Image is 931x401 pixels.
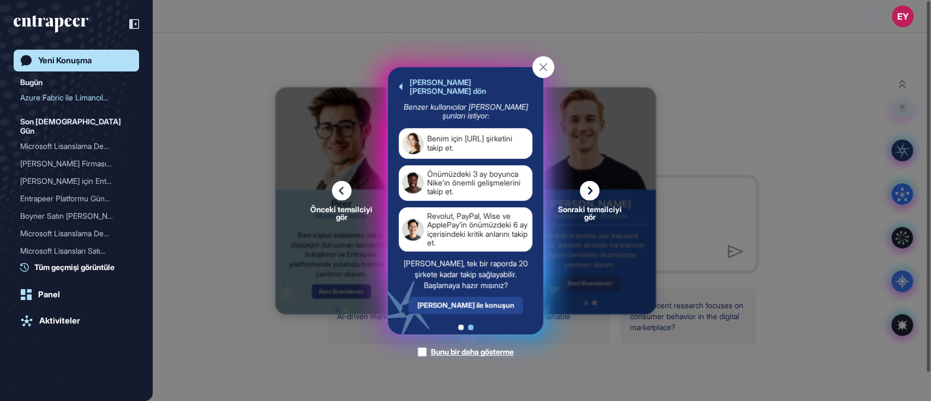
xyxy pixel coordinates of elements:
[14,15,88,33] div: entrapeer-logo
[20,225,124,242] div: Microsoft Lisanslama Deği...
[20,155,133,172] div: Abdi İbrahim İlaç Firmasının Başarılı Kullanım Örneği
[20,190,133,207] div: Entrapeer Platformu Güncellemeleri ve LinkedIn Paylaşımlarını Takip Etme İsteği
[20,115,133,137] div: Son [DEMOGRAPHIC_DATA] Gün
[431,346,514,357] div: Bunu bir daha gösterme
[34,261,115,273] span: Tüm geçmişi görüntüle
[14,50,139,71] a: Yeni Konuşma
[20,172,133,190] div: Abdi İbrahim için Entrapeer Platformunun İlaç Sektörüne Özel Özellikleri
[409,297,523,314] div: [PERSON_NAME] ile konuşun
[20,89,133,106] div: Azure Fabric ile Limancılık Sektöründe Veri Analizi ve Süreç Geliştirme Çalışmaları
[20,207,124,225] div: Boyner Satın [PERSON_NAME] Departm...
[14,310,139,332] a: Aktiviteler
[402,172,424,194] img: agent-card-sample-avatar-02.png
[399,102,532,120] div: Benzer kullanıcılar [PERSON_NAME] şunları istiyor:
[892,5,914,27] button: EY
[39,316,80,326] div: Aktiviteler
[38,56,92,65] div: Yeni Konuşma
[20,137,124,155] div: Microsoft Lisanslama Deği...
[427,132,529,154] div: Benim için [URL] şirketini takip et.
[306,205,377,220] span: Önceki temsilciyi gör
[20,242,133,260] div: Microsoft Lisansları Satın Alma Sürecinde İndirim Oranları ve Anlaşma Maliyetleri
[399,78,532,96] div: [PERSON_NAME] [PERSON_NAME] dön
[427,169,529,196] div: Önümüzdeki 3 ay boyunca Nike’ın önemli gelişmelerini takip et.
[20,207,133,225] div: Boyner Satın Alma Departmanı için Entrapeer Platformunun Agent Bazlı Katma Değer Çalışması
[20,242,124,260] div: Microsoft Lisansları Satı...
[20,261,139,273] a: Tüm geçmişi görüntüle
[20,190,124,207] div: Entrapeer Platformu Günce...
[399,258,532,290] div: [PERSON_NAME], tek bir raporda 20 şirkete kadar takip sağlayabilir. Başlamaya hazır mısınız?
[20,89,124,106] div: Azure Fabric ile Limancıl...
[402,132,424,154] img: agent-card-sample-avatar-01.png
[20,225,133,242] div: Microsoft Lisanslama Değişiklikleri ile İlgili Günlük Haber İsteği
[20,76,43,89] div: Bugün
[20,155,124,172] div: [PERSON_NAME] Firması...
[427,211,529,247] div: Revolut, PayPal, Wise ve ApplePay’in önümüzdeki 6 ay içerisindeki kritik anlarını takip et.
[554,205,625,220] span: Sonraki temsilciyi gör
[20,172,124,190] div: [PERSON_NAME] için Entrape...
[14,284,139,306] a: Panel
[20,137,133,155] div: Microsoft Lisanslama Değişiklikleri Haftalık Bilgilendirme Talebi
[402,218,424,240] img: agent-card-sample-avatar-03.png
[38,290,60,300] div: Panel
